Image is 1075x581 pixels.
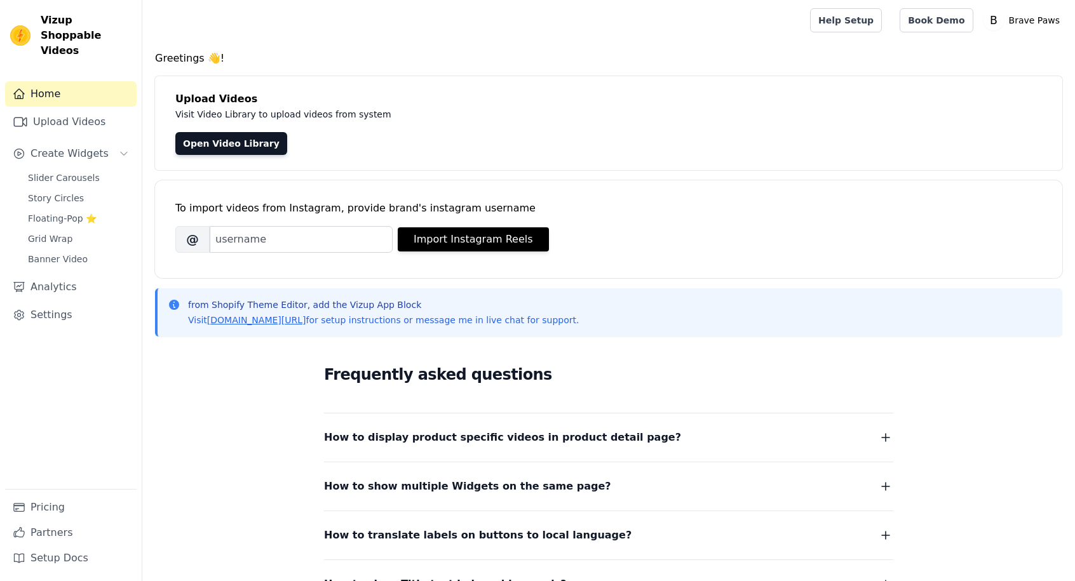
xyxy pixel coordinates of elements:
a: Open Video Library [175,132,287,155]
button: How to translate labels on buttons to local language? [324,526,893,544]
p: from Shopify Theme Editor, add the Vizup App Block [188,298,579,311]
a: Book Demo [900,8,973,32]
span: Create Widgets [30,146,109,161]
span: Floating-Pop ⭐ [28,212,97,225]
text: B [990,14,997,27]
a: Banner Video [20,250,137,268]
a: Slider Carousels [20,169,137,187]
span: How to display product specific videos in product detail page? [324,429,681,446]
span: How to show multiple Widgets on the same page? [324,477,611,495]
a: Help Setup [810,8,882,32]
span: Vizup Shoppable Videos [41,13,132,58]
a: Grid Wrap [20,230,137,248]
h4: Upload Videos [175,91,1042,107]
a: Floating-Pop ⭐ [20,210,137,227]
span: Slider Carousels [28,171,100,184]
p: Brave Paws [1004,9,1065,32]
span: @ [175,226,210,253]
div: To import videos from Instagram, provide brand's instagram username [175,201,1042,216]
a: Upload Videos [5,109,137,135]
p: Visit for setup instructions or message me in live chat for support. [188,314,579,326]
a: Partners [5,520,137,545]
a: Pricing [5,495,137,520]
button: How to display product specific videos in product detail page? [324,429,893,446]
a: Home [5,81,137,107]
a: Analytics [5,274,137,300]
span: Grid Wrap [28,232,72,245]
input: username [210,226,393,253]
button: Create Widgets [5,141,137,166]
button: How to show multiple Widgets on the same page? [324,477,893,495]
button: Import Instagram Reels [398,227,549,251]
span: Story Circles [28,192,84,204]
span: Banner Video [28,253,88,265]
a: Story Circles [20,189,137,207]
p: Visit Video Library to upload videos from system [175,107,745,122]
a: Setup Docs [5,545,137,571]
img: Vizup [10,25,30,46]
a: Settings [5,302,137,328]
h2: Frequently asked questions [324,362,893,387]
a: [DOMAIN_NAME][URL] [207,315,306,325]
button: B Brave Paws [984,9,1065,32]
h4: Greetings 👋! [155,51,1062,66]
span: How to translate labels on buttons to local language? [324,526,632,544]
